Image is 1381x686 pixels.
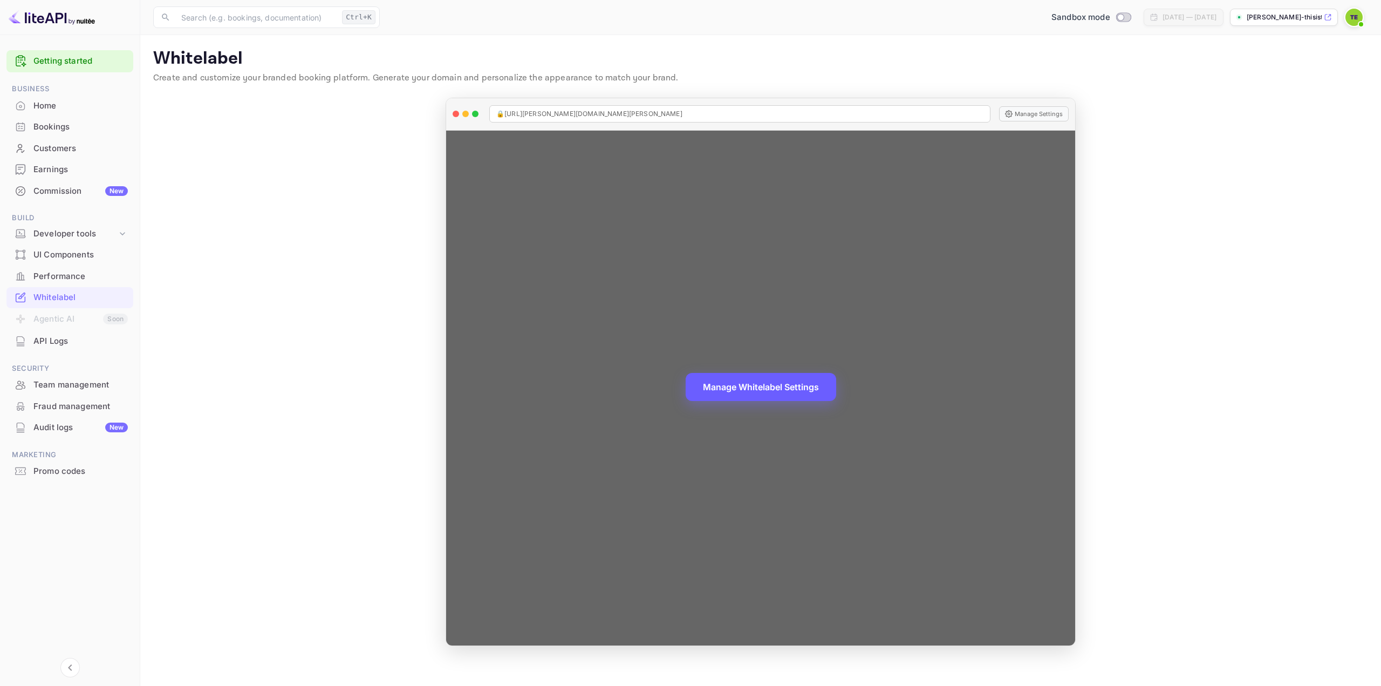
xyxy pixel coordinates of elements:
[153,48,1368,70] p: Whitelabel
[33,185,128,198] div: Commission
[1247,12,1322,22] p: [PERSON_NAME]-thisistimeads-com-...
[6,117,133,138] div: Bookings
[342,10,375,24] div: Ctrl+K
[6,244,133,264] a: UI Components
[1345,9,1363,26] img: tim@thisistimeads.com Eads
[33,249,128,261] div: UI Components
[1051,11,1110,24] span: Sandbox mode
[33,55,128,67] a: Getting started
[33,422,128,434] div: Audit logs
[105,186,128,196] div: New
[6,375,133,395] a: Team management
[9,9,95,26] img: LiteAPI logo
[33,291,128,304] div: Whitelabel
[6,461,133,481] a: Promo codes
[175,6,338,28] input: Search (e.g. bookings, documentation)
[6,375,133,396] div: Team management
[6,331,133,352] div: API Logs
[6,138,133,159] div: Customers
[33,465,128,478] div: Promo codes
[60,658,80,677] button: Collapse navigation
[1163,12,1216,22] div: [DATE] — [DATE]
[6,331,133,351] a: API Logs
[6,96,133,117] div: Home
[6,461,133,482] div: Promo codes
[6,181,133,201] a: CommissionNew
[33,379,128,391] div: Team management
[6,363,133,375] span: Security
[6,287,133,307] a: Whitelabel
[6,212,133,224] span: Build
[105,423,128,432] div: New
[686,373,836,401] button: Manage Whitelabel Settings
[33,142,128,155] div: Customers
[999,106,1069,121] button: Manage Settings
[6,396,133,416] a: Fraud management
[153,72,1368,85] p: Create and customize your branded booking platform. Generate your domain and personalize the appe...
[33,228,117,240] div: Developer tools
[6,266,133,286] a: Performance
[6,396,133,417] div: Fraud management
[6,159,133,179] a: Earnings
[6,181,133,202] div: CommissionNew
[33,100,128,112] div: Home
[6,266,133,287] div: Performance
[6,417,133,438] div: Audit logsNew
[6,117,133,137] a: Bookings
[496,109,682,119] span: 🔒 [URL][PERSON_NAME][DOMAIN_NAME][PERSON_NAME]
[6,96,133,116] a: Home
[6,50,133,72] div: Getting started
[6,225,133,243] div: Developer tools
[33,121,128,133] div: Bookings
[1047,11,1135,24] div: Switch to Production mode
[6,449,133,461] span: Marketing
[33,335,128,348] div: API Logs
[6,83,133,95] span: Business
[33,400,128,413] div: Fraud management
[33,164,128,176] div: Earnings
[6,138,133,158] a: Customers
[6,417,133,437] a: Audit logsNew
[6,244,133,266] div: UI Components
[6,159,133,180] div: Earnings
[6,287,133,308] div: Whitelabel
[33,270,128,283] div: Performance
